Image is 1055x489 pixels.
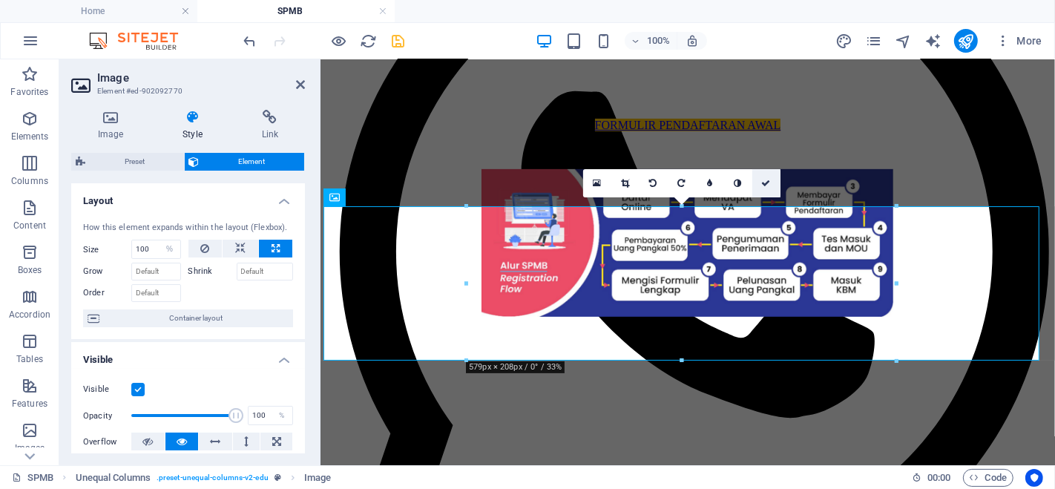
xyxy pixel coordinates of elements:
[204,153,300,171] span: Element
[71,110,156,141] h4: Image
[895,33,912,50] i: Navigator
[18,264,42,276] p: Boxes
[865,32,883,50] button: pages
[924,33,941,50] i: AI Writer
[9,309,50,321] p: Accordion
[83,381,131,398] label: Visible
[10,86,48,98] p: Favorites
[835,33,852,50] i: Design (Ctrl+Alt+Y)
[241,32,259,50] button: undo
[242,33,259,50] i: Undo: Change width (Ctrl+Z)
[90,153,180,171] span: Preset
[895,32,913,50] button: navigator
[83,263,131,280] label: Grow
[390,32,407,50] button: save
[1025,469,1043,487] button: Usercentrics
[83,222,293,234] div: How this element expands within the layout (Flexbox).
[157,469,269,487] span: . preset-unequal-columns-v2-edu
[71,183,305,210] h4: Layout
[104,309,289,327] span: Container layout
[963,469,1013,487] button: Code
[188,263,237,280] label: Shrink
[71,153,184,171] button: Preset
[924,32,942,50] button: text_generator
[235,110,305,141] h4: Link
[97,85,275,98] h3: Element #ed-902092770
[647,32,671,50] h6: 100%
[996,33,1042,48] span: More
[970,469,1007,487] span: Code
[12,398,47,410] p: Features
[83,412,131,420] label: Opacity
[724,169,752,197] a: Greyscale
[304,469,331,487] span: Click to select. Double-click to edit
[12,469,53,487] a: Click to cancel selection. Double-click to open Pages
[912,469,951,487] h6: Session time
[360,32,378,50] button: reload
[237,263,294,280] input: Default
[13,220,46,232] p: Content
[954,29,978,53] button: publish
[696,169,724,197] a: Blur
[15,442,45,454] p: Images
[835,32,853,50] button: design
[131,263,181,280] input: Default
[752,169,780,197] a: Confirm ( Ctrl ⏎ )
[938,472,940,483] span: :
[927,469,950,487] span: 00 00
[156,110,234,141] h4: Style
[11,131,49,142] p: Elements
[197,3,395,19] h4: SPMB
[16,353,43,365] p: Tables
[957,33,974,50] i: Publish
[83,284,131,302] label: Order
[625,32,677,50] button: 100%
[85,32,197,50] img: Editor Logo
[185,153,305,171] button: Element
[97,71,305,85] h2: Image
[71,342,305,369] h4: Visible
[272,407,292,424] div: %
[583,169,611,197] a: Select files from the file manager, stock photos, or upload file(s)
[686,34,699,47] i: On resize automatically adjust zoom level to fit chosen device.
[611,169,640,197] a: Crop mode
[990,29,1048,53] button: More
[11,175,48,187] p: Columns
[275,473,281,482] i: This element is a customizable preset
[668,169,696,197] a: Rotate right 90°
[865,33,882,50] i: Pages (Ctrl+Alt+S)
[76,469,332,487] nav: breadcrumb
[640,169,668,197] a: Rotate left 90°
[361,33,378,50] i: Reload page
[131,284,181,302] input: Default
[83,246,131,254] label: Size
[330,32,348,50] button: Click here to leave preview mode and continue editing
[390,33,407,50] i: Save (Ctrl+S)
[83,309,293,327] button: Container layout
[76,469,151,487] span: Click to select. Double-click to edit
[83,433,131,451] label: Overflow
